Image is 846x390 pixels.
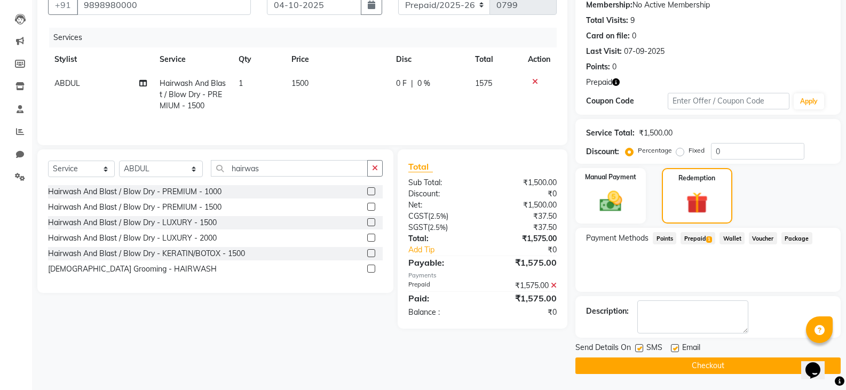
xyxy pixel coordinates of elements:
[681,232,715,244] span: Prepaid
[417,78,430,89] span: 0 %
[483,233,565,244] div: ₹1,575.00
[400,188,483,200] div: Discount:
[48,202,222,213] div: Hairwash And Blast / Blow Dry - PREMIUM - 1500
[54,78,80,88] span: ABDUL
[400,233,483,244] div: Total:
[646,342,662,355] span: SMS
[586,146,619,157] div: Discount:
[586,61,610,73] div: Points:
[653,232,676,244] span: Points
[682,342,700,355] span: Email
[239,78,243,88] span: 1
[285,47,390,71] th: Price
[400,256,483,269] div: Payable:
[400,222,483,233] div: ( )
[411,78,413,89] span: |
[632,30,636,42] div: 0
[483,188,565,200] div: ₹0
[483,222,565,233] div: ₹37.50
[469,47,521,71] th: Total
[483,256,565,269] div: ₹1,575.00
[586,233,649,244] span: Payment Methods
[400,292,483,305] div: Paid:
[483,292,565,305] div: ₹1,575.00
[400,307,483,318] div: Balance :
[749,232,777,244] span: Voucher
[575,342,631,355] span: Send Details On
[48,47,153,71] th: Stylist
[408,222,428,232] span: SGST
[400,211,483,222] div: ( )
[408,271,557,280] div: Payments
[678,173,715,183] label: Redemption
[400,177,483,188] div: Sub Total:
[483,177,565,188] div: ₹1,500.00
[624,46,665,57] div: 07-09-2025
[400,280,483,291] div: Prepaid
[49,28,565,47] div: Services
[639,128,673,139] div: ₹1,500.00
[586,15,628,26] div: Total Visits:
[475,78,492,88] span: 1575
[612,61,616,73] div: 0
[483,200,565,211] div: ₹1,500.00
[400,200,483,211] div: Net:
[575,357,841,374] button: Checkout
[586,30,630,42] div: Card on file:
[521,47,557,71] th: Action
[630,15,635,26] div: 9
[592,188,629,214] img: _cash.svg
[586,77,612,88] span: Prepaid
[232,47,285,71] th: Qty
[160,78,226,110] span: Hairwash And Blast / Blow Dry - PREMIUM - 1500
[586,95,667,107] div: Coupon Code
[668,93,789,109] input: Enter Offer / Coupon Code
[586,128,635,139] div: Service Total:
[396,78,407,89] span: 0 F
[638,146,672,155] label: Percentage
[781,232,812,244] span: Package
[408,211,428,221] span: CGST
[706,236,712,243] span: 1
[483,211,565,222] div: ₹37.50
[48,186,222,197] div: Hairwash And Blast / Blow Dry - PREMIUM - 1000
[430,223,446,232] span: 2.5%
[48,248,245,259] div: Hairwash And Blast / Blow Dry - KERATIN/BOTOX - 1500
[430,212,446,220] span: 2.5%
[586,306,629,317] div: Description:
[496,244,565,256] div: ₹0
[483,280,565,291] div: ₹1,575.00
[720,232,745,244] span: Wallet
[400,244,496,256] a: Add Tip
[408,161,433,172] span: Total
[679,189,715,216] img: _gift.svg
[801,347,835,379] iframe: chat widget
[390,47,469,71] th: Disc
[794,93,824,109] button: Apply
[585,172,636,182] label: Manual Payment
[48,264,217,275] div: [DEMOGRAPHIC_DATA] Grooming - HAIRWASH
[483,307,565,318] div: ₹0
[211,160,368,177] input: Search or Scan
[689,146,705,155] label: Fixed
[291,78,309,88] span: 1500
[153,47,232,71] th: Service
[48,217,217,228] div: Hairwash And Blast / Blow Dry - LUXURY - 1500
[586,46,622,57] div: Last Visit:
[48,233,217,244] div: Hairwash And Blast / Blow Dry - LUXURY - 2000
